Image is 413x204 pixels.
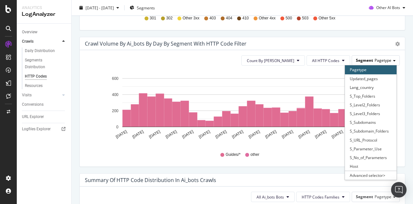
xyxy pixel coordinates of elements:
[22,101,44,108] div: Conversions
[127,3,157,13] button: Segments
[345,171,397,180] div: Advanced selector >
[25,57,61,70] div: Segments Distribution
[25,73,47,80] div: HTTP Codes
[345,153,397,162] div: S_No_of_Parameters
[376,5,400,10] span: Other AI Bots
[112,76,118,81] text: 600
[302,194,339,200] span: HTTP Codes Families
[25,48,55,54] div: Daily Distribution
[318,16,335,21] span: Other 5xx
[22,29,37,36] div: Overview
[345,92,397,101] div: S_Top_Folders
[307,55,350,66] button: All HTTP Codes
[181,129,194,139] text: [DATE]
[85,40,247,47] div: Crawl Volume by ai_bots by Day by Segment with HTTP Code Filter
[395,42,400,46] div: gear
[77,3,122,13] button: [DATE] - [DATE]
[132,129,145,139] text: [DATE]
[250,152,259,157] span: other
[356,194,373,199] span: Segment
[302,16,308,21] span: 503
[115,129,128,139] text: [DATE]
[345,109,397,118] div: S_Level3_Folders
[345,83,397,92] div: Lang_country
[281,129,294,139] text: [DATE]
[25,57,67,70] a: Segments Distribution
[251,192,295,202] button: All Ai_bots Bots
[215,129,227,139] text: [DATE]
[25,82,43,89] div: Resources
[25,73,67,80] a: HTTP Codes
[22,126,51,133] div: Logfiles Explorer
[345,74,397,83] div: Updated_pages
[22,113,67,120] a: URL Explorer
[345,162,397,171] div: Host
[22,11,66,18] div: LogAnalyzer
[183,16,199,21] span: Other 3xx
[150,16,156,21] span: 301
[375,58,391,63] span: Pagetype
[226,16,232,21] span: 404
[85,177,216,183] div: Summary of HTTP Code Distribution in ai_bots crawls
[242,16,249,21] span: 410
[112,92,118,97] text: 400
[296,192,350,202] button: HTTP Codes Families
[86,5,114,10] span: [DATE] - [DATE]
[25,82,67,89] a: Resources
[345,136,397,145] div: S_URL_Protocol
[116,125,118,129] text: 0
[22,92,60,99] a: Visits
[226,152,240,157] span: Guides/*
[22,101,67,108] a: Conversions
[286,16,292,21] span: 500
[331,129,344,139] text: [DATE]
[345,145,397,153] div: S_Parameter_Use
[297,129,310,139] text: [DATE]
[148,129,161,139] text: [DATE]
[247,58,294,63] span: Count By Day
[22,92,32,99] div: Visits
[312,58,339,63] span: All HTTP Codes
[391,182,407,198] div: Open Intercom Messenger
[345,127,397,135] div: S_Subdomain_Folders
[314,129,327,139] text: [DATE]
[356,58,373,63] span: Segment
[345,118,397,127] div: S_Subdomains
[209,16,216,21] span: 403
[198,129,211,139] text: [DATE]
[22,38,34,45] div: Crawls
[241,55,305,66] button: Count By [PERSON_NAME]
[22,113,44,120] div: URL Explorer
[259,16,276,21] span: Other 4xx
[85,71,397,146] svg: A chart.
[231,129,244,139] text: [DATE]
[112,109,118,113] text: 200
[264,129,277,139] text: [DATE]
[22,126,67,133] a: Logfiles Explorer
[375,194,391,199] span: Pagetype
[137,5,155,10] span: Segments
[257,194,284,200] span: All Ai_bots Bots
[345,65,397,74] div: Pagetype
[22,5,66,11] div: Analytics
[22,38,60,45] a: Crawls
[345,101,397,109] div: S_Level2_Folders
[166,16,173,21] span: 302
[22,29,67,36] a: Overview
[165,129,178,139] text: [DATE]
[25,48,67,54] a: Daily Distribution
[248,129,261,139] text: [DATE]
[366,3,408,13] button: Other AI Bots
